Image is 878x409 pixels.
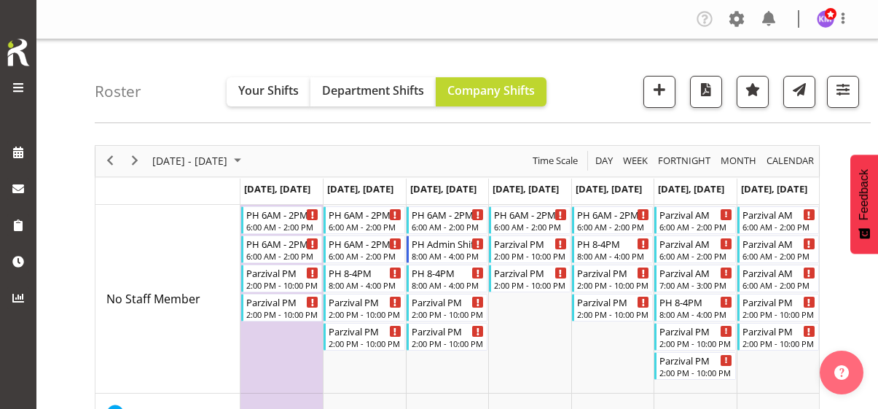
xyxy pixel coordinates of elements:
[238,82,299,98] span: Your Shifts
[246,308,319,320] div: 2:00 PM - 10:00 PM
[241,265,323,292] div: No Staff Member"s event - Parzival PM Begin From Monday, September 22, 2025 at 2:00:00 PM GMT+12:...
[659,207,732,222] div: Parzival AM
[577,308,650,320] div: 2:00 PM - 10:00 PM
[329,279,401,291] div: 8:00 AM - 4:00 PM
[643,76,675,108] button: Add a new shift
[246,265,319,280] div: Parzival PM
[827,76,859,108] button: Filter Shifts
[850,155,878,254] button: Feedback - Show survey
[737,76,769,108] button: Highlight an important date within the roster.
[410,182,477,195] span: [DATE], [DATE]
[659,250,732,262] div: 6:00 AM - 2:00 PM
[622,152,649,170] span: Week
[241,235,323,263] div: No Staff Member"s event - PH 6AM - 2PM Begin From Monday, September 22, 2025 at 6:00:00 AM GMT+12...
[106,290,200,308] a: No Staff Member
[572,265,654,292] div: No Staff Member"s event - Parzival PM Begin From Friday, September 26, 2025 at 2:00:00 PM GMT+12:...
[765,152,815,170] span: calendar
[412,207,485,222] div: PH 6AM - 2PM
[329,221,401,233] div: 6:00 AM - 2:00 PM
[530,152,581,170] button: Time Scale
[329,236,401,251] div: PH 6AM - 2PM
[737,294,819,322] div: No Staff Member"s event - Parzival PM Begin From Sunday, September 28, 2025 at 2:00:00 PM GMT+13:...
[324,265,405,292] div: No Staff Member"s event - PH 8-4PM Begin From Tuesday, September 23, 2025 at 8:00:00 AM GMT+12:00...
[95,83,141,100] h4: Roster
[658,182,724,195] span: [DATE], [DATE]
[324,235,405,263] div: No Staff Member"s event - PH 6AM - 2PM Begin From Tuesday, September 23, 2025 at 6:00:00 AM GMT+1...
[742,207,815,222] div: Parzival AM
[783,76,815,108] button: Send a list of all shifts for the selected filtered period to all rostered employees.
[742,295,815,309] div: Parzival PM
[244,182,310,195] span: [DATE], [DATE]
[742,308,815,320] div: 2:00 PM - 10:00 PM
[151,152,229,170] span: [DATE] - [DATE]
[412,308,485,320] div: 2:00 PM - 10:00 PM
[654,235,736,263] div: No Staff Member"s event - Parzival AM Begin From Saturday, September 27, 2025 at 6:00:00 AM GMT+1...
[531,152,579,170] span: Time Scale
[322,82,424,98] span: Department Shifts
[241,294,323,322] div: No Staff Member"s event - Parzival PM Begin From Monday, September 22, 2025 at 2:00:00 PM GMT+12:...
[324,323,405,351] div: No Staff Member"s event - Parzival PM Begin From Tuesday, September 23, 2025 at 2:00:00 PM GMT+12...
[412,338,485,349] div: 2:00 PM - 10:00 PM
[834,365,849,380] img: help-xxl-2.png
[412,295,485,309] div: Parzival PM
[659,353,732,367] div: Parzival PM
[329,250,401,262] div: 6:00 AM - 2:00 PM
[593,152,616,170] button: Timeline Day
[327,182,393,195] span: [DATE], [DATE]
[572,294,654,322] div: No Staff Member"s event - Parzival PM Begin From Friday, September 26, 2025 at 2:00:00 PM GMT+12:...
[106,291,200,307] span: No Staff Member
[737,323,819,351] div: No Staff Member"s event - Parzival PM Begin From Sunday, September 28, 2025 at 2:00:00 PM GMT+13:...
[737,206,819,234] div: No Staff Member"s event - Parzival AM Begin From Sunday, September 28, 2025 at 6:00:00 AM GMT+13:...
[489,206,571,234] div: No Staff Member"s event - PH 6AM - 2PM Begin From Thursday, September 25, 2025 at 6:00:00 AM GMT+...
[447,82,535,98] span: Company Shifts
[572,206,654,234] div: No Staff Member"s event - PH 6AM - 2PM Begin From Friday, September 26, 2025 at 6:00:00 AM GMT+12...
[407,206,488,234] div: No Staff Member"s event - PH 6AM - 2PM Begin From Wednesday, September 24, 2025 at 6:00:00 AM GMT...
[493,182,559,195] span: [DATE], [DATE]
[494,221,567,233] div: 6:00 AM - 2:00 PM
[246,295,319,309] div: Parzival PM
[690,76,722,108] button: Download a PDF of the roster according to the set date range.
[659,279,732,291] div: 7:00 AM - 3:00 PM
[241,206,323,234] div: No Staff Member"s event - PH 6AM - 2PM Begin From Monday, September 22, 2025 at 6:00:00 AM GMT+12...
[764,152,817,170] button: Month
[489,265,571,292] div: No Staff Member"s event - Parzival PM Begin From Thursday, September 25, 2025 at 2:00:00 PM GMT+1...
[654,323,736,351] div: No Staff Member"s event - Parzival PM Begin From Saturday, September 27, 2025 at 2:00:00 PM GMT+1...
[594,152,614,170] span: Day
[95,205,240,394] td: No Staff Member resource
[125,152,145,170] button: Next
[329,324,401,338] div: Parzival PM
[741,182,807,195] span: [DATE], [DATE]
[572,235,654,263] div: No Staff Member"s event - PH 8-4PM Begin From Friday, September 26, 2025 at 8:00:00 AM GMT+12:00 ...
[329,338,401,349] div: 2:00 PM - 10:00 PM
[246,250,319,262] div: 6:00 AM - 2:00 PM
[656,152,713,170] button: Fortnight
[659,308,732,320] div: 8:00 AM - 4:00 PM
[659,338,732,349] div: 2:00 PM - 10:00 PM
[742,221,815,233] div: 6:00 AM - 2:00 PM
[719,152,758,170] span: Month
[577,295,650,309] div: Parzival PM
[577,265,650,280] div: Parzival PM
[407,294,488,322] div: No Staff Member"s event - Parzival PM Begin From Wednesday, September 24, 2025 at 2:00:00 PM GMT+...
[742,279,815,291] div: 6:00 AM - 2:00 PM
[329,207,401,222] div: PH 6AM - 2PM
[654,265,736,292] div: No Staff Member"s event - Parzival AM Begin From Saturday, September 27, 2025 at 7:00:00 AM GMT+1...
[494,279,567,291] div: 2:00 PM - 10:00 PM
[659,295,732,309] div: PH 8-4PM
[577,250,650,262] div: 8:00 AM - 4:00 PM
[122,146,147,176] div: next period
[101,152,120,170] button: Previous
[737,265,819,292] div: No Staff Member"s event - Parzival AM Begin From Sunday, September 28, 2025 at 6:00:00 AM GMT+13:...
[718,152,759,170] button: Timeline Month
[656,152,712,170] span: Fortnight
[577,279,650,291] div: 2:00 PM - 10:00 PM
[412,279,485,291] div: 8:00 AM - 4:00 PM
[742,250,815,262] div: 6:00 AM - 2:00 PM
[246,236,319,251] div: PH 6AM - 2PM
[246,279,319,291] div: 2:00 PM - 10:00 PM
[659,324,732,338] div: Parzival PM
[577,207,650,222] div: PH 6AM - 2PM
[489,235,571,263] div: No Staff Member"s event - Parzival PM Begin From Thursday, September 25, 2025 at 2:00:00 PM GMT+1...
[858,169,871,220] span: Feedback
[407,265,488,292] div: No Staff Member"s event - PH 8-4PM Begin From Wednesday, September 24, 2025 at 8:00:00 AM GMT+12:...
